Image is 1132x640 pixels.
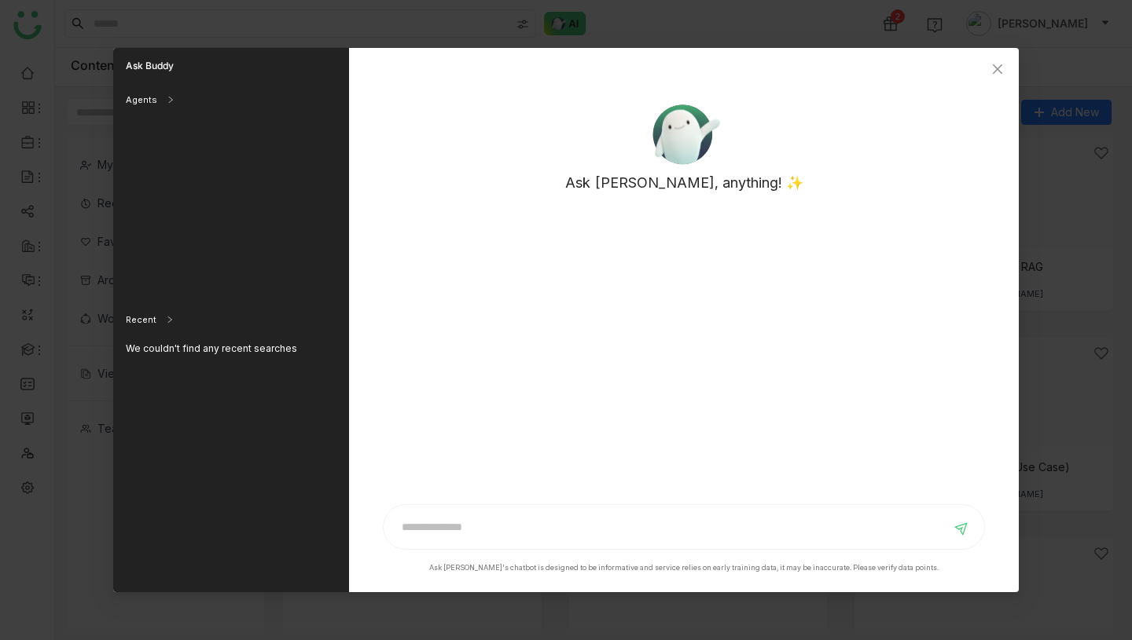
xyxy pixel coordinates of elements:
div: Agents [126,93,157,107]
div: Agents [113,84,349,115]
div: We couldn't find any recent searches [113,335,349,363]
div: Recent [126,313,156,327]
img: ask-buddy.svg [644,97,724,172]
p: Ask [PERSON_NAME], anything! ✨ [565,172,803,193]
div: Recent [113,304,349,335]
div: Ask Buddy [113,48,349,84]
div: Ask [PERSON_NAME]'s chatbot is designed to be informative and service relies on early training da... [429,562,939,573]
button: Close [976,48,1019,90]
